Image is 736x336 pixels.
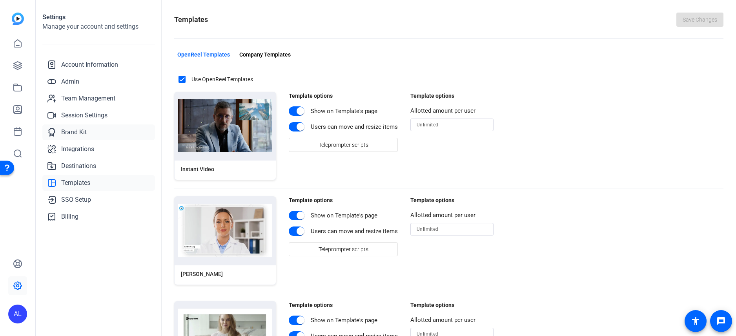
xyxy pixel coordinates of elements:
img: Template image [178,99,272,152]
div: Allotted amount per user [410,106,494,115]
a: Brand Kit [42,124,155,140]
span: Templates [61,178,90,188]
input: Unlimited [417,225,487,234]
button: Teleprompter scripts [289,138,398,152]
div: Instant Video [181,165,214,173]
span: SSO Setup [61,195,91,205]
button: Company Templates [236,47,294,62]
span: Team Management [61,94,115,103]
a: Session Settings [42,108,155,123]
span: Billing [61,212,78,221]
span: Company Templates [239,51,291,59]
span: Teleprompter scripts [319,242,368,257]
img: blue-gradient.svg [12,13,24,25]
label: Use OpenReel Templates [190,75,253,83]
a: Billing [42,209,155,225]
div: Template options [289,92,398,100]
button: OpenReel Templates [174,47,233,62]
span: OpenReel Templates [177,51,230,59]
span: Brand Kit [61,128,87,137]
a: Destinations [42,158,155,174]
a: SSO Setup [42,192,155,208]
button: Teleprompter scripts [289,242,398,256]
div: Users can move and resize items [311,227,398,236]
span: Teleprompter scripts [319,137,368,152]
h1: Templates [174,14,208,25]
h1: Settings [42,13,155,22]
div: AL [8,305,27,323]
div: Template options [289,301,398,309]
a: Team Management [42,91,155,106]
mat-icon: message [716,316,726,326]
div: Users can move and resize items [311,122,398,131]
div: Template options [289,196,398,205]
span: Admin [61,77,79,86]
a: Integrations [42,141,155,157]
div: Template options [410,196,494,205]
div: Show on Template's page [311,107,377,116]
div: Show on Template's page [311,316,377,325]
span: Destinations [61,161,96,171]
span: Integrations [61,144,94,154]
span: Session Settings [61,111,107,120]
input: Unlimited [417,120,487,130]
a: Account Information [42,57,155,73]
div: Template options [410,301,494,309]
a: Templates [42,175,155,191]
img: Template image [178,204,272,257]
div: Allotted amount per user [410,316,494,325]
div: Template options [410,92,494,100]
div: Show on Template's page [311,211,377,220]
a: Admin [42,74,155,89]
div: [PERSON_NAME] [181,270,223,278]
span: Account Information [61,60,118,69]
div: Allotted amount per user [410,211,494,220]
mat-icon: accessibility [691,316,700,326]
h2: Manage your account and settings [42,22,155,31]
